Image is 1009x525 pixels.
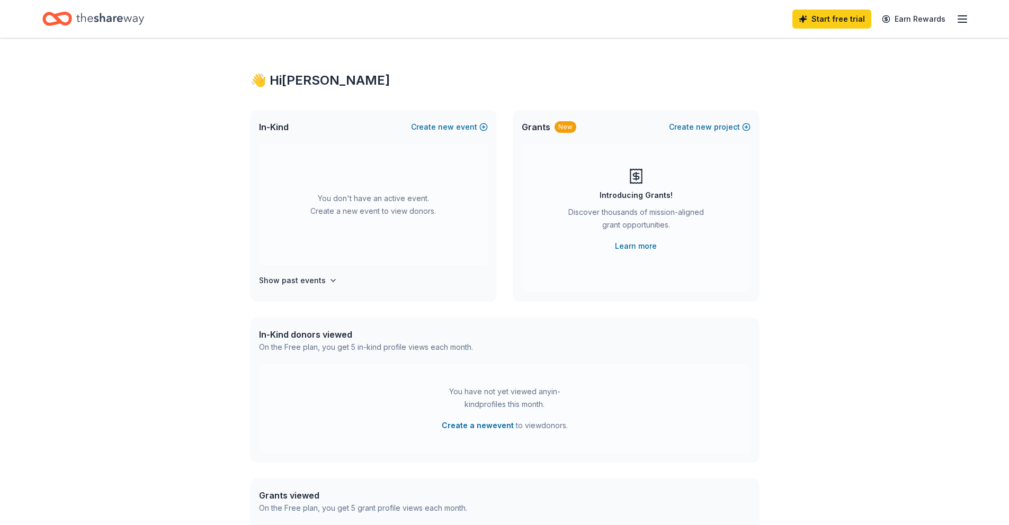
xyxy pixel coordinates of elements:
[442,419,568,432] span: to view donors .
[259,274,326,287] h4: Show past events
[522,121,550,133] span: Grants
[669,121,751,133] button: Createnewproject
[259,489,467,502] div: Grants viewed
[696,121,712,133] span: new
[259,121,289,133] span: In-Kind
[555,121,576,133] div: New
[411,121,488,133] button: Createnewevent
[615,240,657,252] a: Learn more
[442,419,514,432] button: Create a newevent
[564,206,708,236] div: Discover thousands of mission-aligned grant opportunities.
[438,121,454,133] span: new
[600,189,673,202] div: Introducing Grants!
[876,10,952,29] a: Earn Rewards
[259,144,488,266] div: You don't have an active event. Create a new event to view donors.
[259,328,473,341] div: In-Kind donors viewed
[439,385,571,411] div: You have not yet viewed any in-kind profiles this month.
[251,72,759,89] div: 👋 Hi [PERSON_NAME]
[42,6,144,31] a: Home
[259,341,473,354] div: On the Free plan, you get 5 in-kind profile views each month.
[792,10,871,29] a: Start free trial
[259,502,467,514] div: On the Free plan, you get 5 grant profile views each month.
[259,274,337,287] button: Show past events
